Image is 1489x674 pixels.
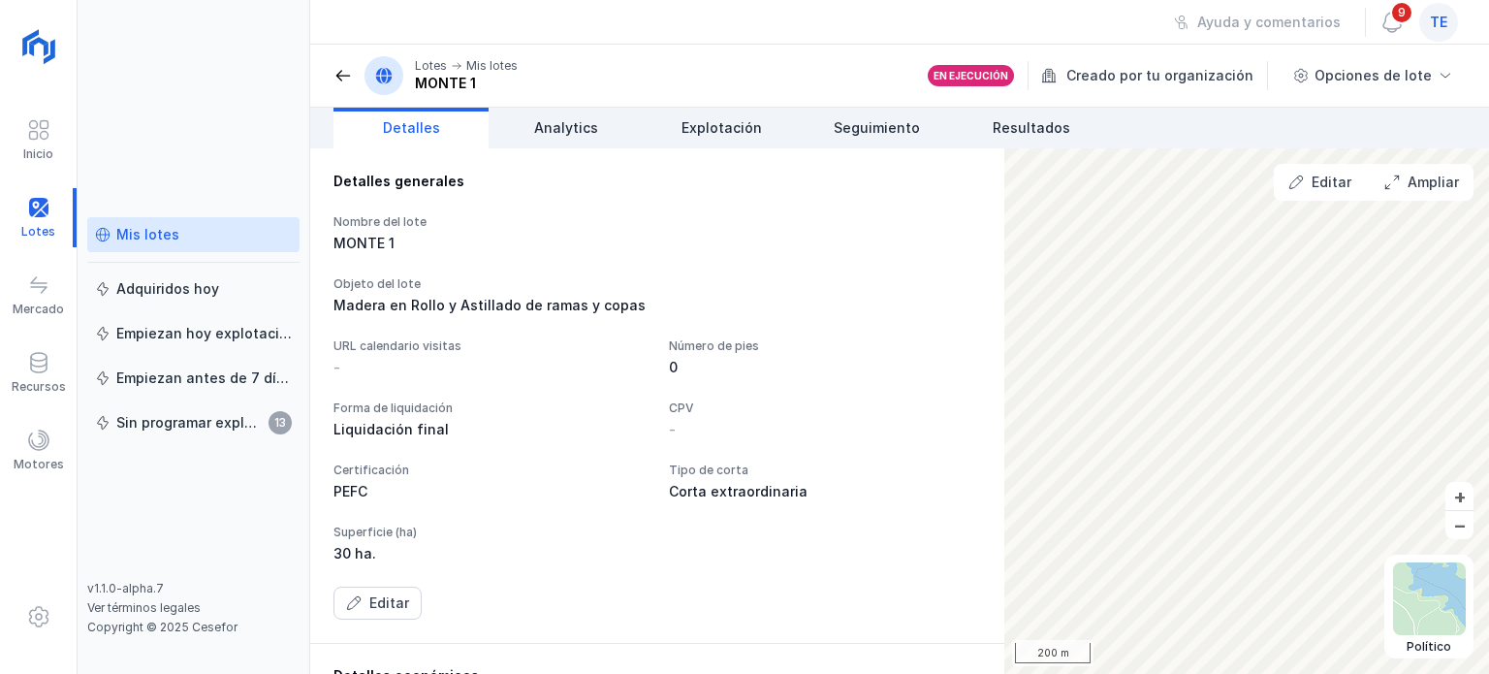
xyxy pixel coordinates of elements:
[333,172,981,191] div: Detalles generales
[15,22,63,71] img: logoRight.svg
[333,358,340,377] div: -
[23,146,53,162] div: Inicio
[333,463,646,478] div: Certificación
[669,401,981,416] div: CPV
[1315,66,1432,85] div: Opciones de lote
[383,118,440,138] span: Detalles
[87,600,201,615] a: Ver términos legales
[669,482,981,501] div: Corta extraordinaria
[799,108,954,148] a: Seguimiento
[116,279,219,299] div: Adquiridos hoy
[1445,482,1473,510] button: +
[1161,6,1353,39] button: Ayuda y comentarios
[116,324,292,343] div: Empiezan hoy explotación
[415,74,518,93] div: MONTE 1
[1430,13,1447,32] span: te
[87,217,300,252] a: Mis lotes
[1041,61,1271,90] div: Creado por tu organización
[669,420,676,439] div: -
[1372,166,1472,199] button: Ampliar
[12,379,66,395] div: Recursos
[1312,173,1351,192] div: Editar
[534,118,598,138] span: Analytics
[87,361,300,396] a: Empiezan antes de 7 días
[87,272,300,306] a: Adquiridos hoy
[116,413,263,433] div: Sin programar explotación
[333,214,646,230] div: Nombre del lote
[87,581,300,596] div: v1.1.0-alpha.7
[1393,639,1466,655] div: Político
[87,620,300,635] div: Copyright © 2025 Cesefor
[87,316,300,351] a: Empiezan hoy explotación
[669,338,981,354] div: Número de pies
[466,58,518,74] div: Mis lotes
[333,420,646,439] div: Liquidación final
[333,234,646,253] div: MONTE 1
[333,276,981,292] div: Objeto del lote
[333,401,646,416] div: Forma de liquidación
[333,108,489,148] a: Detalles
[369,594,409,613] div: Editar
[954,108,1109,148] a: Resultados
[1393,562,1466,635] img: political.webp
[681,118,762,138] span: Explotación
[333,587,422,620] button: Editar
[415,58,447,74] div: Lotes
[333,338,646,354] div: URL calendario visitas
[333,525,646,540] div: Superficie (ha)
[13,302,64,317] div: Mercado
[669,358,981,377] div: 0
[87,405,300,440] a: Sin programar explotación13
[14,457,64,472] div: Motores
[1445,511,1473,539] button: –
[269,411,292,434] span: 13
[489,108,644,148] a: Analytics
[834,118,920,138] span: Seguimiento
[1197,13,1341,32] div: Ayuda y comentarios
[934,69,1008,82] div: En ejecución
[669,463,981,478] div: Tipo de corta
[1408,173,1459,192] div: Ampliar
[333,296,981,315] div: Madera en Rollo y Astillado de ramas y copas
[333,482,646,501] div: PEFC
[993,118,1070,138] span: Resultados
[116,369,292,388] div: Empiezan antes de 7 días
[644,108,799,148] a: Explotación
[116,225,179,244] div: Mis lotes
[1390,1,1413,24] span: 9
[333,544,646,563] div: 30 ha.
[1276,166,1364,199] button: Editar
